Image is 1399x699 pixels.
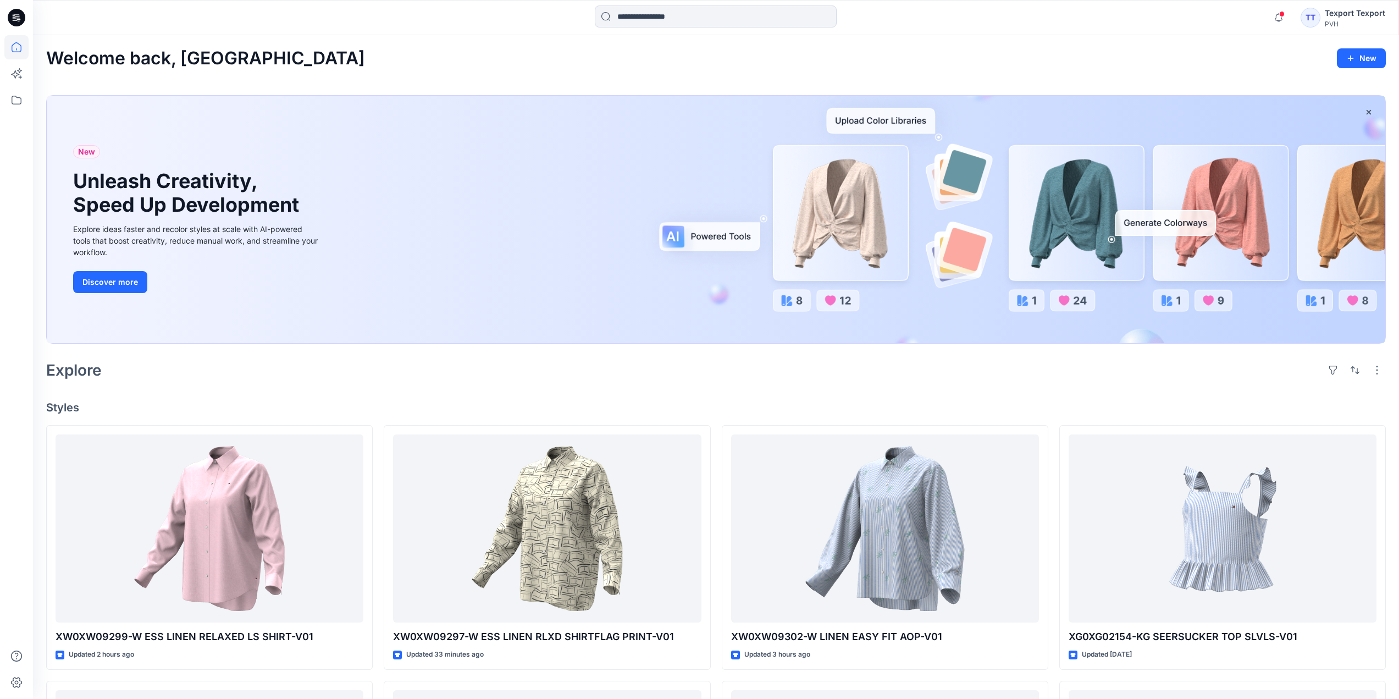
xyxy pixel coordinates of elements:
h1: Unleash Creativity, Speed Up Development [73,169,304,217]
p: Updated 3 hours ago [744,649,810,661]
button: Discover more [73,271,147,293]
div: TT [1301,8,1320,27]
div: Texport Texport [1325,7,1385,20]
p: Updated 2 hours ago [69,649,134,661]
p: XG0XG02154-KG SEERSUCKER TOP SLVLS-V01 [1069,629,1376,645]
p: XW0XW09299-W ESS LINEN RELAXED LS SHIRT-V01 [56,629,363,645]
h2: Explore [46,361,102,379]
p: XW0XW09297-W ESS LINEN RLXD SHIRTFLAG PRINT-V01 [393,629,701,645]
a: XW0XW09302-W LINEN EASY FIT AOP-V01 [731,434,1039,623]
a: XG0XG02154-KG SEERSUCKER TOP SLVLS-V01 [1069,434,1376,623]
div: PVH [1325,20,1385,28]
p: Updated [DATE] [1082,649,1132,661]
button: New [1337,48,1386,68]
a: Discover more [73,271,320,293]
div: Explore ideas faster and recolor styles at scale with AI-powered tools that boost creativity, red... [73,223,320,258]
span: New [78,145,95,158]
p: Updated 33 minutes ago [406,649,484,661]
h4: Styles [46,401,1386,414]
a: XW0XW09299-W ESS LINEN RELAXED LS SHIRT-V01 [56,434,363,623]
p: XW0XW09302-W LINEN EASY FIT AOP-V01 [731,629,1039,645]
h2: Welcome back, [GEOGRAPHIC_DATA] [46,48,365,69]
a: XW0XW09297-W ESS LINEN RLXD SHIRTFLAG PRINT-V01 [393,434,701,623]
